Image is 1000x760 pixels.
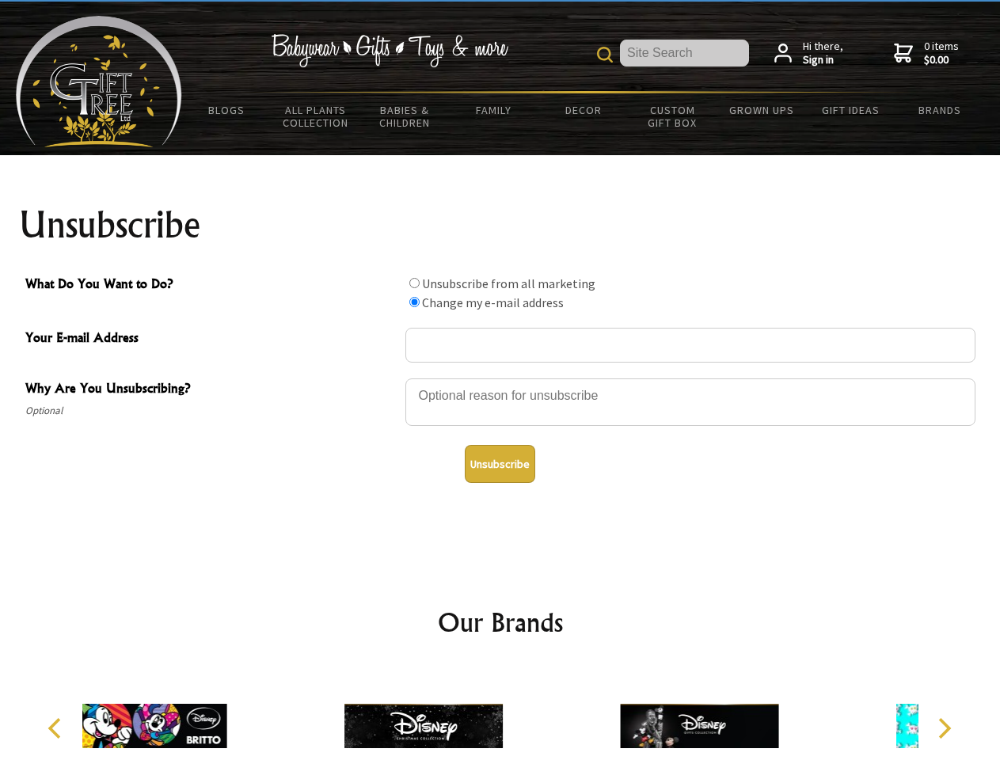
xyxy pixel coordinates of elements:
[360,93,450,139] a: Babies & Children
[25,378,397,401] span: Why Are You Unsubscribing?
[16,16,182,147] img: Babyware - Gifts - Toys and more...
[806,93,895,127] a: Gift Ideas
[924,39,959,67] span: 0 items
[924,53,959,67] strong: $0.00
[409,297,420,307] input: What Do You Want to Do?
[422,275,595,291] label: Unsubscribe from all marketing
[271,34,508,67] img: Babywear - Gifts - Toys & more
[717,93,806,127] a: Grown Ups
[182,93,272,127] a: BLOGS
[894,40,959,67] a: 0 items$0.00
[774,40,843,67] a: Hi there,Sign in
[32,603,969,641] h2: Our Brands
[465,445,535,483] button: Unsubscribe
[450,93,539,127] a: Family
[422,294,564,310] label: Change my e-mail address
[895,93,985,127] a: Brands
[25,274,397,297] span: What Do You Want to Do?
[272,93,361,139] a: All Plants Collection
[19,206,982,244] h1: Unsubscribe
[409,278,420,288] input: What Do You Want to Do?
[405,328,975,363] input: Your E-mail Address
[538,93,628,127] a: Decor
[405,378,975,426] textarea: Why Are You Unsubscribing?
[803,53,843,67] strong: Sign in
[40,711,74,746] button: Previous
[628,93,717,139] a: Custom Gift Box
[25,401,397,420] span: Optional
[597,47,613,63] img: product search
[926,711,961,746] button: Next
[620,40,749,66] input: Site Search
[25,328,397,351] span: Your E-mail Address
[803,40,843,67] span: Hi there,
